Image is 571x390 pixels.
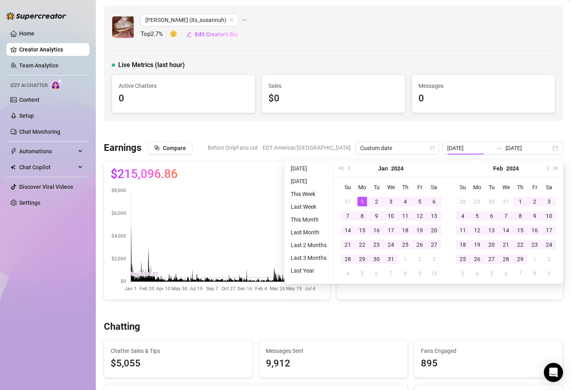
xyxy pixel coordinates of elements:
td: 2024-01-10 [384,209,398,223]
div: 18 [458,240,468,249]
td: 2024-01-30 [369,252,384,266]
td: 2024-01-02 [369,194,384,209]
div: 12 [415,211,424,221]
span: Compare [163,145,186,151]
img: AI Chatter [51,79,63,90]
span: swap-right [496,145,502,151]
div: 895 [421,356,556,371]
div: 8 [357,211,367,221]
img: Susanna [112,16,134,38]
div: 30 [372,254,381,264]
th: Sa [542,180,556,194]
div: 12 [472,226,482,235]
td: 2024-02-21 [499,238,513,252]
button: Next year (Control + right) [551,160,560,176]
div: 10 [429,269,439,278]
td: 2024-02-04 [341,266,355,281]
td: 2024-02-10 [427,266,441,281]
div: 6 [429,197,439,206]
button: Previous month (PageUp) [345,160,354,176]
td: 2024-01-27 [427,238,441,252]
li: [DATE] [287,164,330,173]
span: Before OnlyFans cut [208,142,258,154]
span: Custom date [360,142,434,154]
td: 2024-03-09 [542,266,556,281]
td: 2024-01-14 [341,223,355,238]
div: 9,912 [266,356,401,371]
div: 6 [501,269,511,278]
div: 1 [515,197,525,206]
td: 2024-02-23 [527,238,542,252]
div: 22 [357,240,367,249]
td: 2024-01-05 [412,194,427,209]
td: 2024-01-24 [384,238,398,252]
td: 2024-01-18 [398,223,412,238]
button: Choose a month [493,160,503,176]
div: 0 [119,91,248,106]
a: Discover Viral Videos [19,184,73,190]
th: Mo [470,180,484,194]
td: 2024-03-08 [527,266,542,281]
div: 28 [501,254,511,264]
span: 🙂 [170,30,186,39]
td: 2024-01-29 [355,252,369,266]
div: 24 [544,240,554,249]
td: 2024-01-15 [355,223,369,238]
div: 8 [530,269,539,278]
span: ellipsis [242,14,247,26]
td: 2024-01-31 [499,194,513,209]
span: Top 2.7 % [141,30,170,39]
div: 19 [472,240,482,249]
span: Chatter Sales & Tips [111,346,246,355]
span: Messages Sent [266,346,401,355]
td: 2024-01-12 [412,209,427,223]
td: 2024-03-03 [456,266,470,281]
div: Open Intercom Messenger [544,363,563,382]
div: 27 [487,254,496,264]
td: 2024-01-20 [427,223,441,238]
span: Live Metrics (last hour) [118,60,185,70]
div: 2 [372,197,381,206]
td: 2024-02-09 [527,209,542,223]
div: 4 [343,269,353,278]
div: 9 [530,211,539,221]
div: 21 [501,240,511,249]
th: Sa [427,180,441,194]
div: 5 [415,197,424,206]
div: 3 [386,197,396,206]
button: Next month (PageDown) [542,160,551,176]
td: 2024-02-28 [499,252,513,266]
td: 2024-01-30 [484,194,499,209]
span: Fans Engaged [421,346,556,355]
td: 2024-02-07 [384,266,398,281]
div: 22 [515,240,525,249]
div: 3 [544,197,554,206]
div: 6 [372,269,381,278]
div: 11 [400,211,410,221]
td: 2024-01-21 [341,238,355,252]
td: 2024-01-26 [412,238,427,252]
div: 1 [530,254,539,264]
div: 25 [400,240,410,249]
div: 10 [386,211,396,221]
img: Chat Copilot [10,164,16,170]
span: Chat Copilot [19,161,76,174]
td: 2024-02-16 [527,223,542,238]
h3: Chatting [104,321,140,333]
th: Tu [484,180,499,194]
td: 2024-02-12 [470,223,484,238]
div: 4 [472,269,482,278]
button: Choose a year [391,160,403,176]
td: 2024-02-09 [412,266,427,281]
span: $5,055 [111,356,246,371]
th: Su [341,180,355,194]
span: calendar [430,146,435,150]
div: 3 [429,254,439,264]
div: 17 [386,226,396,235]
div: 20 [487,240,496,249]
span: Automations [19,145,76,158]
div: 4 [458,211,468,221]
div: 7 [515,269,525,278]
div: 13 [487,226,496,235]
span: EDT America/[GEOGRAPHIC_DATA] [263,142,351,154]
